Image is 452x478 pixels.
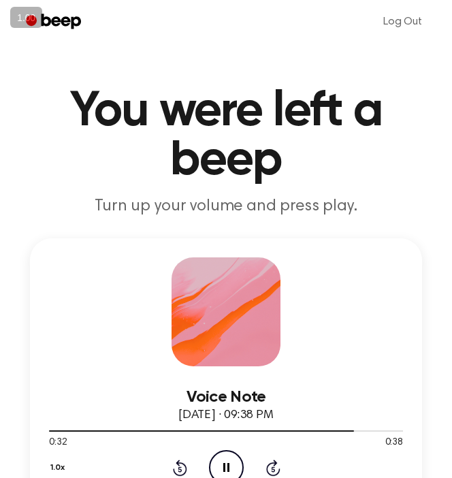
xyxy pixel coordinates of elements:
[385,436,403,450] span: 0:38
[370,5,436,38] a: Log Out
[16,196,436,217] p: Turn up your volume and press play.
[49,388,403,407] h3: Voice Note
[16,87,436,185] h1: You were left a beep
[49,436,67,450] span: 0:32
[16,9,93,35] a: Beep
[178,409,274,421] span: [DATE] · 09:38 PM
